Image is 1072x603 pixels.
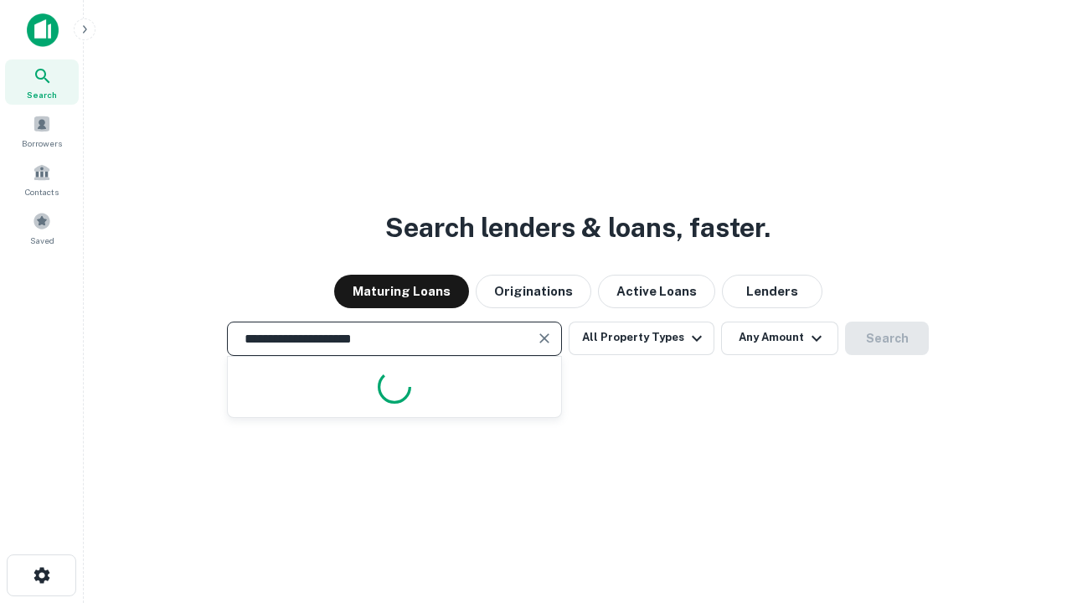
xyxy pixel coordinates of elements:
[5,59,79,105] a: Search
[5,108,79,153] a: Borrowers
[30,234,54,247] span: Saved
[385,208,770,248] h3: Search lenders & loans, faster.
[5,157,79,202] a: Contacts
[598,275,715,308] button: Active Loans
[721,322,838,355] button: Any Amount
[533,327,556,350] button: Clear
[334,275,469,308] button: Maturing Loans
[722,275,822,308] button: Lenders
[569,322,714,355] button: All Property Types
[27,13,59,47] img: capitalize-icon.png
[476,275,591,308] button: Originations
[25,185,59,198] span: Contacts
[5,205,79,250] a: Saved
[988,469,1072,549] iframe: Chat Widget
[27,88,57,101] span: Search
[22,137,62,150] span: Borrowers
